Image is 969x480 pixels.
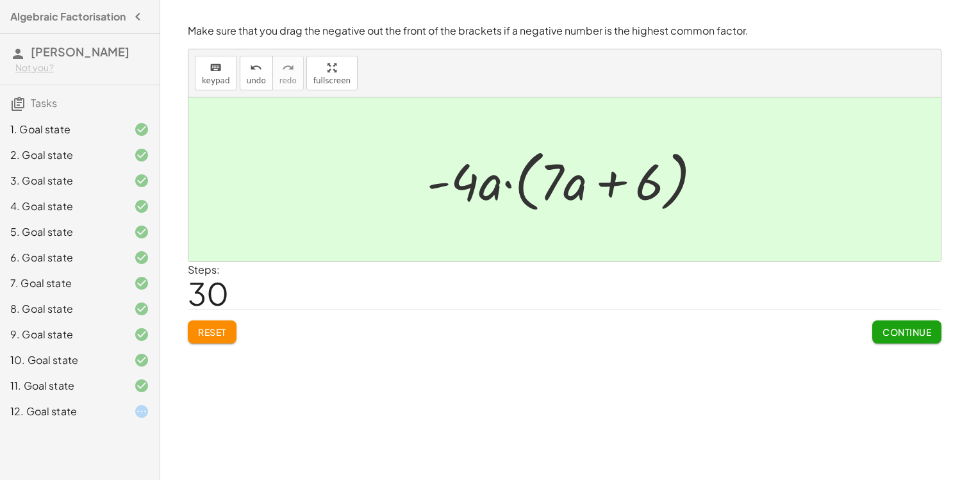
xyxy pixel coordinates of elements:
[188,263,220,276] label: Steps:
[313,76,351,85] span: fullscreen
[10,404,113,419] div: 12. Goal state
[134,378,149,393] i: Task finished and correct.
[282,60,294,76] i: redo
[134,147,149,163] i: Task finished and correct.
[198,326,226,338] span: Reset
[10,352,113,368] div: 10. Goal state
[10,327,113,342] div: 9. Goal state
[134,199,149,214] i: Task finished and correct.
[10,224,113,240] div: 5. Goal state
[210,60,222,76] i: keyboard
[134,327,149,342] i: Task finished and correct.
[202,76,230,85] span: keypad
[872,320,941,343] button: Continue
[134,404,149,419] i: Task started.
[188,320,236,343] button: Reset
[195,56,237,90] button: keyboardkeypad
[10,199,113,214] div: 4. Goal state
[10,122,113,137] div: 1. Goal state
[10,301,113,317] div: 8. Goal state
[15,62,149,74] div: Not you?
[279,76,297,85] span: redo
[247,76,266,85] span: undo
[134,224,149,240] i: Task finished and correct.
[10,378,113,393] div: 11. Goal state
[306,56,358,90] button: fullscreen
[272,56,304,90] button: redoredo
[250,60,262,76] i: undo
[10,276,113,291] div: 7. Goal state
[31,96,57,110] span: Tasks
[31,44,129,59] span: [PERSON_NAME]
[134,122,149,137] i: Task finished and correct.
[882,326,931,338] span: Continue
[240,56,273,90] button: undoundo
[10,9,126,24] h4: Algebraic Factorisation
[134,352,149,368] i: Task finished and correct.
[134,173,149,188] i: Task finished and correct.
[134,301,149,317] i: Task finished and correct.
[10,173,113,188] div: 3. Goal state
[10,147,113,163] div: 2. Goal state
[188,24,941,38] p: Make sure that you drag the negative out the front of the brackets if a negative number is the hi...
[10,250,113,265] div: 6. Goal state
[134,250,149,265] i: Task finished and correct.
[188,274,229,313] span: 30
[134,276,149,291] i: Task finished and correct.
